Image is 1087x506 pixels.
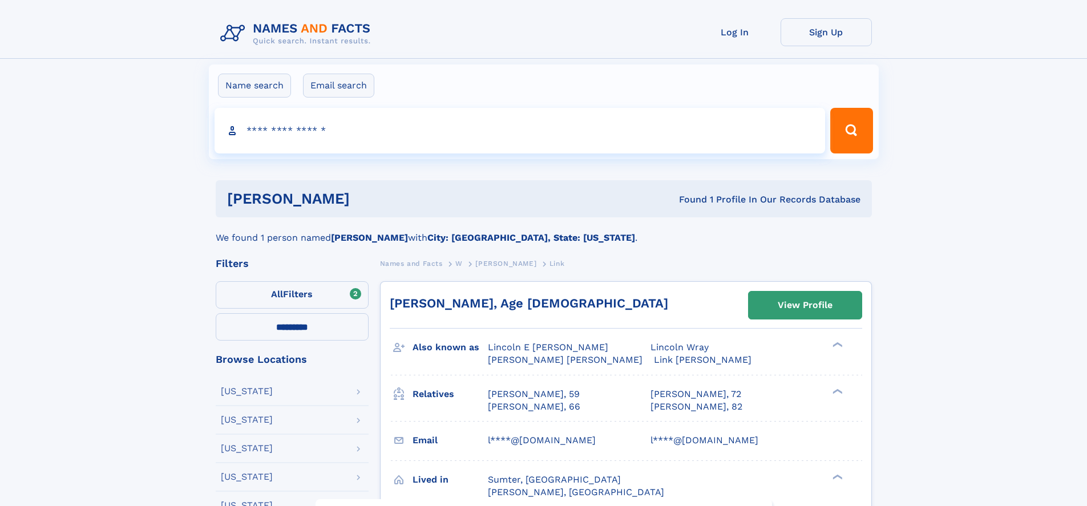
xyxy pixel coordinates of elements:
span: [PERSON_NAME] [PERSON_NAME] [488,354,642,365]
div: Browse Locations [216,354,369,365]
h1: [PERSON_NAME] [227,192,515,206]
div: [US_STATE] [221,444,273,453]
div: ❯ [830,341,843,349]
span: Link [PERSON_NAME] [654,354,751,365]
div: [US_STATE] [221,472,273,481]
div: [US_STATE] [221,387,273,396]
a: Log In [689,18,781,46]
span: [PERSON_NAME], [GEOGRAPHIC_DATA] [488,487,664,497]
div: Found 1 Profile In Our Records Database [514,193,860,206]
h3: Relatives [413,384,488,404]
a: [PERSON_NAME], Age [DEMOGRAPHIC_DATA] [390,296,668,310]
span: [PERSON_NAME] [475,260,536,268]
b: City: [GEOGRAPHIC_DATA], State: [US_STATE] [427,232,635,243]
div: ❯ [830,387,843,395]
h3: Also known as [413,338,488,357]
div: Filters [216,258,369,269]
a: Names and Facts [380,256,443,270]
button: Search Button [830,108,872,153]
a: [PERSON_NAME], 72 [650,388,741,400]
div: ❯ [830,473,843,480]
label: Name search [218,74,291,98]
a: W [455,256,463,270]
span: All [271,289,283,299]
span: W [455,260,463,268]
a: [PERSON_NAME] [475,256,536,270]
a: Sign Up [781,18,872,46]
img: Logo Names and Facts [216,18,380,49]
div: [US_STATE] [221,415,273,424]
a: View Profile [749,292,862,319]
span: Lincoln E [PERSON_NAME] [488,342,608,353]
label: Filters [216,281,369,309]
a: [PERSON_NAME], 66 [488,400,580,413]
a: [PERSON_NAME], 82 [650,400,742,413]
span: Sumter, [GEOGRAPHIC_DATA] [488,474,621,485]
a: [PERSON_NAME], 59 [488,388,580,400]
div: View Profile [778,292,833,318]
h3: Email [413,431,488,450]
span: Lincoln Wray [650,342,709,353]
label: Email search [303,74,374,98]
span: Link [549,260,564,268]
input: search input [215,108,826,153]
b: [PERSON_NAME] [331,232,408,243]
h3: Lived in [413,470,488,489]
div: We found 1 person named with . [216,217,872,245]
